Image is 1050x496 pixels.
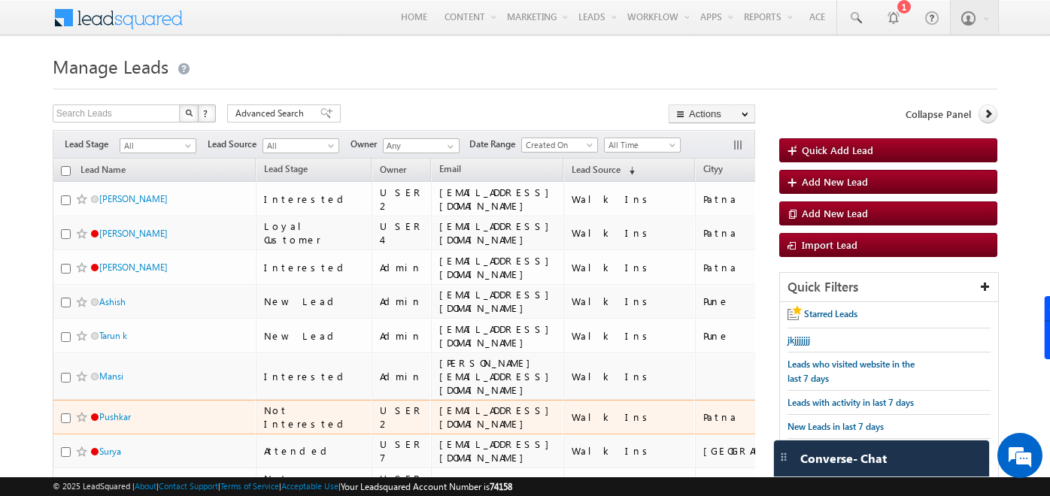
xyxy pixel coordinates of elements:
div: Interested [264,370,366,383]
input: Check all records [61,166,71,176]
a: All [120,138,196,153]
span: Lead Stage [65,138,120,151]
span: Manage Leads [53,54,168,78]
a: Contact Support [159,481,218,491]
div: USER 2 [380,186,424,213]
a: Terms of Service [220,481,279,491]
a: Surya [99,446,121,457]
span: Leads who visited website in the last 7 days [787,358,915,384]
div: Walk Ins [572,295,688,308]
div: Admin [380,329,424,343]
a: Acceptable Use [281,481,338,491]
div: Patna [703,192,814,206]
a: About [135,481,156,491]
a: Email [432,161,469,180]
a: Lead Name [73,162,133,181]
span: jkjjjjjjj [787,334,810,346]
div: Quick Filters [780,273,998,302]
span: Date Range [469,138,521,151]
div: [EMAIL_ADDRESS][DOMAIN_NAME] [439,186,557,213]
span: New Leads in last 7 days [787,421,884,432]
div: USER 4 [380,219,424,246]
span: Starred Leads [804,308,857,319]
div: Walk Ins [572,261,688,274]
div: Walk Ins [572,329,688,343]
button: ? [198,104,216,122]
div: Patna [703,226,814,240]
div: Loyal Customer [264,219,366,246]
a: [PERSON_NAME] [99,193,168,204]
button: Actions [669,104,755,123]
a: Ashish [99,296,126,307]
span: Created On [522,138,593,152]
div: New Lead [264,329,366,343]
span: Add New Lead [802,175,868,188]
span: Your Leadsquared Account Number is [341,481,512,492]
span: (sorted descending) [623,165,635,177]
div: New Lead [264,295,366,308]
input: Type to Search [383,138,460,153]
span: ? [203,107,210,119]
a: Cityy [696,161,730,180]
div: USER 2 [380,404,424,431]
div: Admin [380,295,424,308]
span: Email [439,163,461,174]
span: Lead Source [208,138,262,151]
div: Walk Ins [572,192,688,206]
img: carter-drag [778,451,790,463]
span: Owner [351,138,383,151]
a: [PERSON_NAME] [99,262,168,273]
img: Search [185,109,193,116]
div: Pune [703,329,814,343]
span: Leads with activity in last 7 days [787,397,914,408]
div: Walk Ins [572,370,688,383]
div: [EMAIL_ADDRESS][DOMAIN_NAME] [439,219,557,246]
span: Add New Lead [802,207,868,219]
div: USER 7 [380,437,424,464]
div: Walk Ins [572,444,688,458]
div: Admin [380,370,424,383]
span: Import Lead [802,238,857,251]
a: [PERSON_NAME] [99,228,168,239]
div: [EMAIL_ADDRESS][DOMAIN_NAME] [439,404,557,431]
span: Lead Stage [264,163,308,174]
span: Converse - Chat [800,452,887,465]
span: Collapse Panel [906,107,971,121]
span: Cityy [703,163,723,174]
span: 74158 [490,481,512,492]
a: All Time [604,138,681,153]
div: [EMAIL_ADDRESS][DOMAIN_NAME] [439,254,557,281]
div: Attended [264,444,366,458]
div: Patna [703,410,814,424]
a: All [262,138,339,153]
a: Show All Items [439,139,458,154]
span: © 2025 LeadSquared | | | | | [53,479,512,494]
div: [PERSON_NAME][EMAIL_ADDRESS][DOMAIN_NAME] [439,356,557,397]
div: Pune [703,295,814,308]
a: Mansi [99,370,123,382]
div: [EMAIL_ADDRESS][DOMAIN_NAME] [439,437,557,464]
div: [EMAIL_ADDRESS][DOMAIN_NAME] [439,288,557,315]
div: Patna [703,261,814,274]
div: Interested [264,192,366,206]
span: All [120,139,192,153]
span: All Time [605,138,676,152]
a: Lead Source (sorted descending) [564,161,642,180]
a: Pushkar [99,411,131,422]
span: Owner [380,164,406,175]
a: Tarun k [99,330,127,341]
a: Created On [521,138,598,153]
div: Walk Ins [572,226,688,240]
span: Quick Add Lead [802,144,873,156]
div: Not Interested [264,404,366,431]
div: Walk Ins [572,410,688,424]
div: Admin [380,261,424,274]
div: [EMAIL_ADDRESS][DOMAIN_NAME] [439,322,557,349]
span: Lead Source [572,164,621,175]
div: [GEOGRAPHIC_DATA] [703,444,814,458]
div: Interested [264,261,366,274]
span: All [263,139,335,153]
a: Lead Stage [256,161,315,180]
span: Advanced Search [235,107,308,120]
